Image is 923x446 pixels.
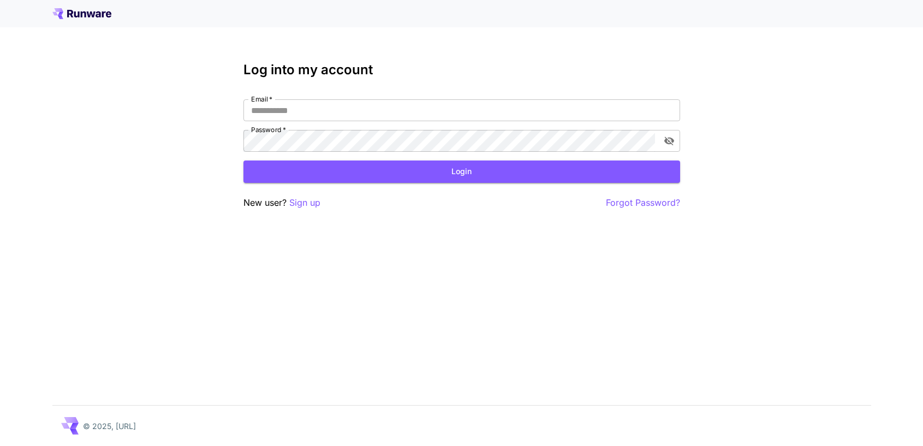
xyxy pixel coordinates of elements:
[243,196,320,210] p: New user?
[606,196,680,210] button: Forgot Password?
[251,125,286,134] label: Password
[243,62,680,78] h3: Log into my account
[659,131,679,151] button: toggle password visibility
[83,420,136,432] p: © 2025, [URL]
[251,94,272,104] label: Email
[243,160,680,183] button: Login
[289,196,320,210] button: Sign up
